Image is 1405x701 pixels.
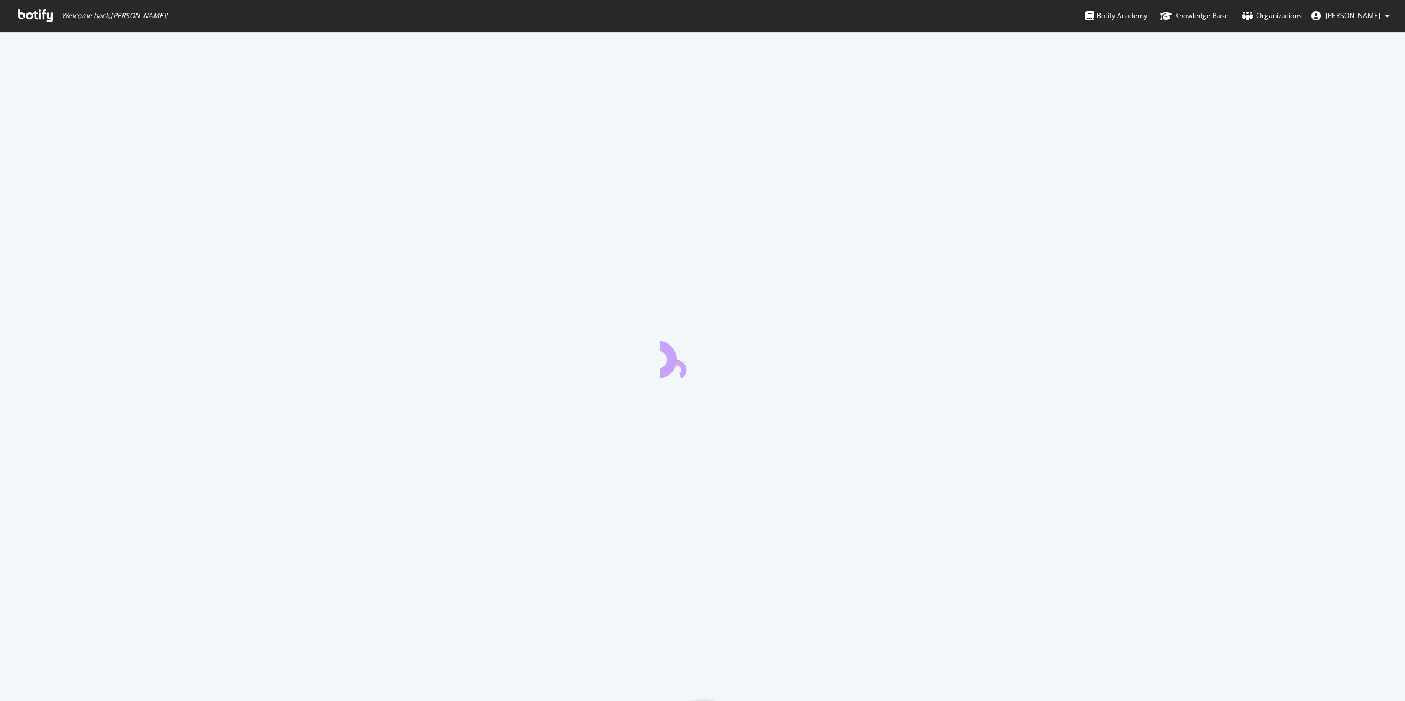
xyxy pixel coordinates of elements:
[1085,10,1147,22] div: Botify Academy
[1242,10,1302,22] div: Organizations
[660,336,745,378] div: animation
[1302,6,1399,25] button: [PERSON_NAME]
[61,11,167,20] span: Welcome back, [PERSON_NAME] !
[1160,10,1229,22] div: Knowledge Base
[1325,11,1380,20] span: Brendan O'Connell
